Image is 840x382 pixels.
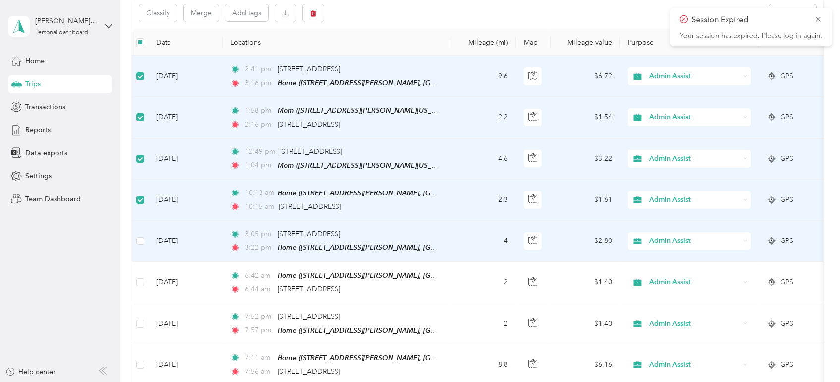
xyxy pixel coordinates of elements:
td: $1.54 [551,97,620,138]
span: Home ([STREET_ADDRESS][PERSON_NAME], [GEOGRAPHIC_DATA], [US_STATE]) [278,79,533,87]
button: Merge [184,4,219,22]
span: GPS [780,277,793,287]
span: 1:04 pm [245,160,273,171]
span: Transactions [25,102,65,112]
span: 7:56 am [245,366,273,377]
span: [STREET_ADDRESS] [279,202,341,211]
td: 9.6 [450,56,516,97]
span: [STREET_ADDRESS] [278,65,340,73]
td: [DATE] [148,303,223,344]
td: 2.2 [450,97,516,138]
span: GPS [780,71,793,82]
td: 4.6 [450,139,516,180]
span: Reports [25,125,51,135]
span: 6:44 am [245,284,273,295]
button: Help center [5,367,56,377]
span: [STREET_ADDRESS] [278,120,340,129]
span: 3:16 pm [245,78,273,89]
span: [STREET_ADDRESS] [278,285,340,293]
span: Home ([STREET_ADDRESS][PERSON_NAME], [GEOGRAPHIC_DATA], [US_STATE]) [278,189,533,197]
span: Settings [25,171,52,181]
span: Team Dashboard [25,194,81,204]
span: GPS [780,194,793,205]
button: Add tags [225,4,268,21]
span: 10:13 am [245,188,273,198]
span: Admin Assist [649,194,740,205]
td: $2.80 [551,221,620,262]
th: Map [516,29,551,56]
p: Your session has expired. Please log in again. [680,31,822,40]
th: Date [148,29,223,56]
button: Cancel [769,4,816,22]
span: GPS [780,318,793,329]
td: $3.22 [551,139,620,180]
span: GPS [780,112,793,123]
span: Mom ([STREET_ADDRESS][PERSON_NAME][US_STATE]) [278,106,453,115]
td: [DATE] [148,180,223,221]
div: [PERSON_NAME][EMAIL_ADDRESS][DOMAIN_NAME] [35,16,97,26]
button: Classify [139,4,177,22]
td: [DATE] [148,139,223,180]
td: 2 [450,262,516,303]
td: $1.40 [551,262,620,303]
th: Purpose [620,29,759,56]
span: 7:11 am [245,352,273,363]
td: [DATE] [148,97,223,138]
span: 7:57 pm [245,325,273,335]
span: Home [25,56,45,66]
span: 2:41 pm [245,64,273,75]
span: Admin Assist [649,359,740,370]
span: Data exports [25,148,67,158]
td: $1.40 [551,303,620,344]
td: [DATE] [148,262,223,303]
span: 1:58 pm [245,105,273,116]
span: 7:52 pm [245,311,273,322]
span: 12:49 pm [245,146,275,157]
span: GPS [780,153,793,164]
td: 4 [450,221,516,262]
td: $1.61 [551,180,620,221]
span: 2:16 pm [245,119,273,130]
span: 3:22 pm [245,242,273,253]
td: 2 [450,303,516,344]
span: [STREET_ADDRESS] [278,312,340,321]
span: Home ([STREET_ADDRESS][PERSON_NAME], [GEOGRAPHIC_DATA], [US_STATE]) [278,354,533,362]
span: Admin Assist [649,153,740,164]
span: Home ([STREET_ADDRESS][PERSON_NAME], [GEOGRAPHIC_DATA], [US_STATE]) [278,271,533,280]
span: Admin Assist [649,236,740,246]
span: Admin Assist [649,71,740,82]
th: Locations [223,29,450,56]
td: [DATE] [148,56,223,97]
span: GPS [780,359,793,370]
th: Mileage value [551,29,620,56]
span: [STREET_ADDRESS] [278,230,340,238]
span: 10:15 am [245,201,274,212]
span: Home ([STREET_ADDRESS][PERSON_NAME], [GEOGRAPHIC_DATA], [US_STATE]) [278,326,533,334]
span: Trips [25,79,41,89]
iframe: Everlance-gr Chat Button Frame [784,327,840,382]
span: [STREET_ADDRESS] [280,147,342,156]
span: 3:05 pm [245,229,273,239]
span: Mom ([STREET_ADDRESS][PERSON_NAME][US_STATE]) [278,161,453,170]
span: GPS [780,236,793,246]
td: 2.3 [450,180,516,221]
span: 6:42 am [245,270,273,281]
div: Personal dashboard [35,30,88,36]
span: [STREET_ADDRESS] [278,367,340,376]
td: [DATE] [148,221,223,262]
span: Admin Assist [649,277,740,287]
th: Mileage (mi) [450,29,516,56]
span: Home ([STREET_ADDRESS][PERSON_NAME], [GEOGRAPHIC_DATA], [US_STATE]) [278,243,533,252]
p: Session Expired [691,14,807,26]
span: Admin Assist [649,318,740,329]
span: Admin Assist [649,112,740,123]
td: $6.72 [551,56,620,97]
